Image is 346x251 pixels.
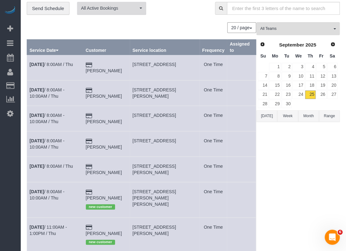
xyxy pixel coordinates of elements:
[27,157,83,182] td: Schedule date
[86,119,122,124] a: [PERSON_NAME]
[269,90,281,99] a: 22
[279,42,304,47] span: September
[282,63,292,71] a: 2
[30,138,44,143] b: [DATE]
[83,131,130,157] td: Customer
[86,225,92,230] i: Credit Card Payment
[30,164,44,169] b: [DATE]
[27,80,83,106] td: Schedule date
[86,195,122,200] a: [PERSON_NAME]
[330,42,335,47] span: Next
[316,90,327,99] a: 26
[200,157,227,182] td: Frequency
[86,68,122,73] a: [PERSON_NAME]
[227,157,256,182] td: Assigned to
[86,190,92,194] i: Credit Card Payment
[227,40,256,55] th: Assigned to
[200,80,227,106] td: Frequency
[269,63,281,71] a: 1
[327,63,338,71] a: 6
[200,55,227,80] td: Frequency
[327,72,338,80] a: 13
[200,131,227,157] td: Frequency
[77,2,146,15] button: All Active Bookings
[298,110,319,122] button: Month
[86,165,92,169] i: Credit Card Payment
[86,170,122,175] a: [PERSON_NAME]
[282,90,292,99] a: 23
[132,164,176,175] span: [STREET_ADDRESS][PERSON_NAME]
[227,2,340,15] input: Enter the first 3 letters of the name to search
[256,22,340,32] ol: All Teams
[338,230,343,235] span: 6
[305,90,316,99] a: 25
[328,40,337,49] a: Next
[258,72,268,80] a: 7
[277,110,298,122] button: Week
[132,62,176,67] span: [STREET_ADDRESS]
[27,182,83,217] td: Schedule date
[86,231,122,236] a: [PERSON_NAME]
[200,182,227,217] td: Frequency
[308,53,313,58] span: Thursday
[319,110,340,122] button: Range
[316,72,327,80] a: 12
[269,81,281,90] a: 15
[327,81,338,90] a: 20
[27,40,83,55] th: Service Date
[86,114,92,118] i: Credit Card Payment
[30,87,64,99] a: [DATE]/ 8:00AM - 10:00AM / Thu
[30,189,44,194] b: [DATE]
[83,40,130,55] th: Customer
[130,80,200,106] td: Service location
[260,53,266,58] span: Sunday
[83,106,130,131] td: Customer
[27,106,83,131] td: Schedule date
[260,42,265,47] span: Prev
[305,63,316,71] a: 4
[325,230,340,245] iframe: Intercom live chat
[316,81,327,90] a: 19
[258,90,268,99] a: 21
[83,55,130,80] td: Customer
[27,131,83,157] td: Schedule date
[227,106,256,131] td: Assigned to
[132,113,176,118] span: [STREET_ADDRESS]
[30,87,44,92] b: [DATE]
[30,62,73,67] a: [DATE]/ 8:00AM / Thu
[86,139,92,144] i: Credit Card Payment
[30,225,67,236] a: [DATE]/ 11:00AM - 1:00PM / Thu
[292,72,304,80] a: 10
[227,182,256,217] td: Assigned to
[227,22,256,33] button: 20 / page
[292,63,304,71] a: 3
[258,100,268,108] a: 28
[83,80,130,106] td: Customer
[260,26,332,31] span: All Teams
[81,5,138,11] span: All Active Bookings
[30,138,64,150] a: [DATE]/ 8:00AM - 10:00AM / Thu
[86,145,122,150] a: [PERSON_NAME]
[330,53,335,58] span: Saturday
[83,182,130,217] td: Customer
[30,189,64,200] a: [DATE]/ 8:00AM - 10:00AM / Thu
[130,106,200,131] td: Service location
[272,53,278,58] span: Monday
[305,42,316,47] span: 2025
[269,72,281,80] a: 8
[30,113,64,124] a: [DATE]/ 8:00AM - 10:00AM / Thu
[86,240,115,245] span: new customer
[292,90,304,99] a: 24
[130,131,200,157] td: Service location
[305,72,316,80] a: 11
[30,113,44,118] b: [DATE]
[305,81,316,90] a: 18
[295,53,302,58] span: Wednesday
[30,164,73,169] a: [DATE]/ 8:00AM / Thu
[316,63,327,71] a: 5
[284,53,289,58] span: Tuesday
[200,40,227,55] th: Frequency
[27,2,69,15] a: Send Schedule
[130,182,200,217] td: Service location
[282,100,292,108] a: 30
